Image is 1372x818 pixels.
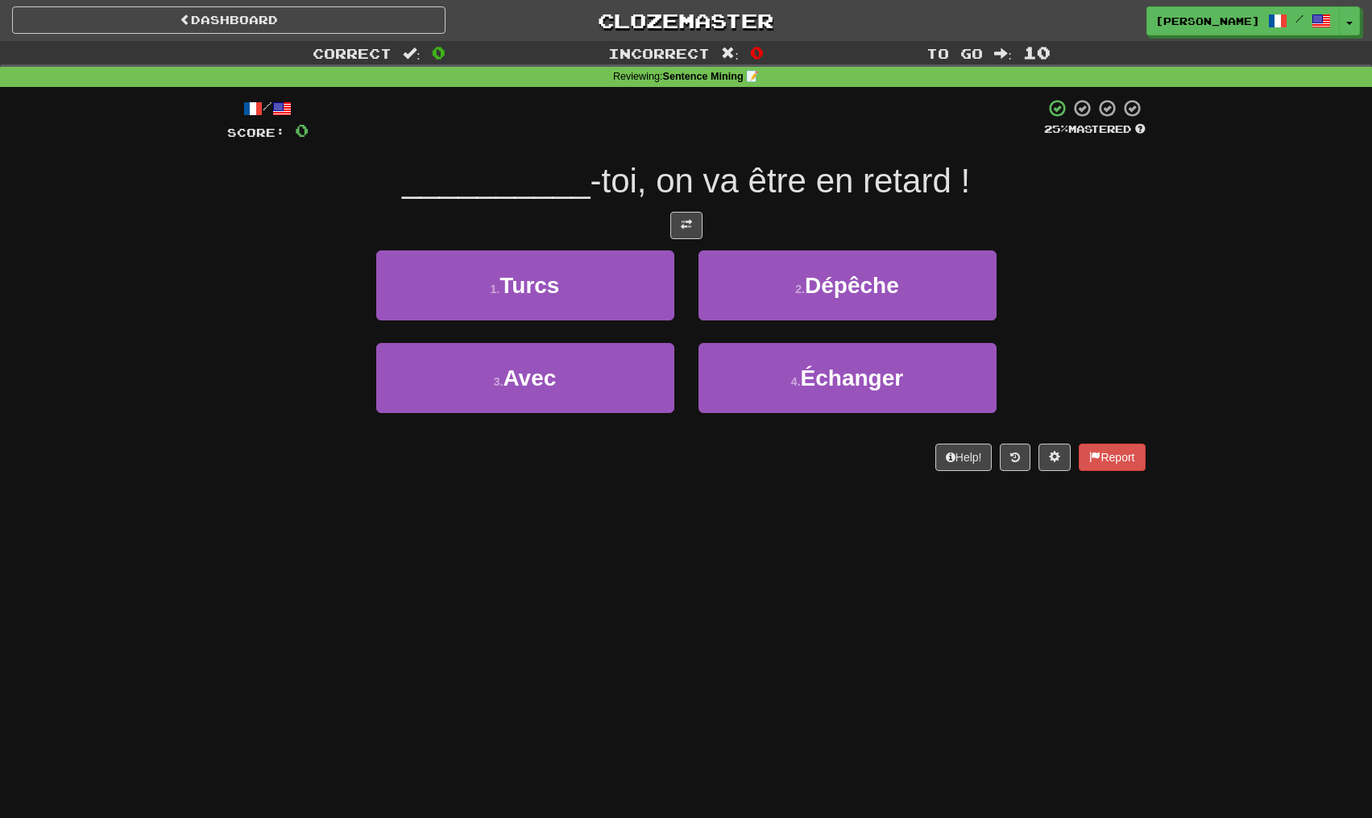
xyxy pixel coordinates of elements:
[935,444,993,471] button: Help!
[663,71,760,82] strong: Sentence Mining 📝
[926,45,983,61] span: To go
[499,273,559,298] span: Turcs
[1023,43,1051,62] span: 10
[591,162,971,200] span: -toi, on va être en retard !
[1044,122,1146,137] div: Mastered
[503,366,556,390] span: Avec
[801,366,904,390] span: Échanger
[994,47,1012,60] span: :
[1295,13,1304,24] span: /
[313,45,392,61] span: Correct
[227,126,285,139] span: Score:
[721,47,739,60] span: :
[698,343,997,413] button: 4.Échanger
[1079,444,1145,471] button: Report
[227,98,309,118] div: /
[795,283,805,295] small: 2 .
[1000,444,1030,471] button: Round history (alt+y)
[470,6,903,35] a: Clozemaster
[491,283,500,295] small: 1 .
[432,43,446,62] span: 0
[12,6,446,34] a: Dashboard
[670,212,703,239] button: Toggle translation (alt+t)
[608,45,710,61] span: Incorrect
[750,43,764,62] span: 0
[376,250,674,320] button: 1.Turcs
[376,343,674,413] button: 3.Avec
[403,47,421,60] span: :
[791,375,801,388] small: 4 .
[1044,122,1068,135] span: 25 %
[402,162,591,200] span: __________
[295,120,309,140] span: 0
[1146,6,1340,35] a: [PERSON_NAME] /
[805,273,899,298] span: Dépêche
[1155,14,1260,28] span: [PERSON_NAME]
[698,250,997,320] button: 2.Dépêche
[494,375,504,388] small: 3 .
